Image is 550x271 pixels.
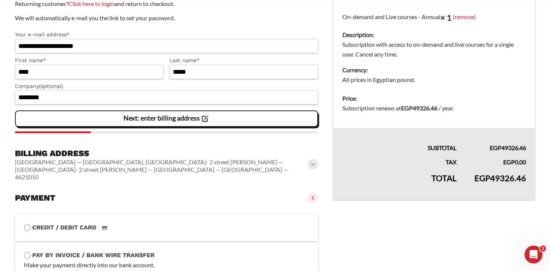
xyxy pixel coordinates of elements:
strong: × 1 [440,12,452,22]
th: Subtotal [333,128,466,153]
dt: Currency: [342,65,526,75]
span: 1 [540,246,546,252]
th: Total [333,167,466,200]
dd: All prices in Egyptian pound. [342,75,526,85]
span: EGP [474,173,490,183]
th: Tax [333,153,466,167]
vaadin-horizontal-layout: [GEOGRAPHIC_DATA] — [GEOGRAPHIC_DATA], [GEOGRAPHIC_DATA]- 2 street [PERSON_NAME] — [GEOGRAPHIC_DA... [15,158,309,181]
bdi: 49326.46 [401,104,437,112]
h3: Payment [15,193,55,203]
bdi: 0.00 [503,158,526,165]
h3: Billing address [15,148,309,159]
bdi: 49326.46 [474,173,526,183]
span: EGP [503,158,515,165]
span: EGP [401,104,413,112]
img: Credit / Debit Card [98,223,111,232]
dd: Subscription with access to on-demand and live courses for a single user. Cancel any time. [342,40,526,59]
dt: Price: [342,94,526,103]
label: Company [15,82,318,91]
label: Last name [169,56,318,65]
span: Subscription renews at . [342,104,454,112]
span: EGP [490,144,501,151]
span: (optional) [39,83,63,89]
dt: Description: [342,30,526,40]
bdi: 49326.46 [490,144,526,151]
label: Your e-mail address [15,30,318,39]
label: Credit / Debit Card [24,223,309,232]
vaadin-button: Next: enter billing address [15,110,318,127]
p: Make your payment directly into our bank account. [24,260,309,270]
input: Pay by Invoice / Bank Wire Transfer [24,252,31,259]
iframe: Intercom live chat [525,246,543,264]
span: / year [439,104,453,112]
label: First name [15,56,164,65]
input: Credit / Debit CardCredit / Debit Card [24,224,31,231]
label: Pay by Invoice / Bank Wire Transfer [24,250,309,260]
a: (remove) [453,13,476,20]
p: We will automatically e-mail you the link to set your password. [15,13,318,23]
